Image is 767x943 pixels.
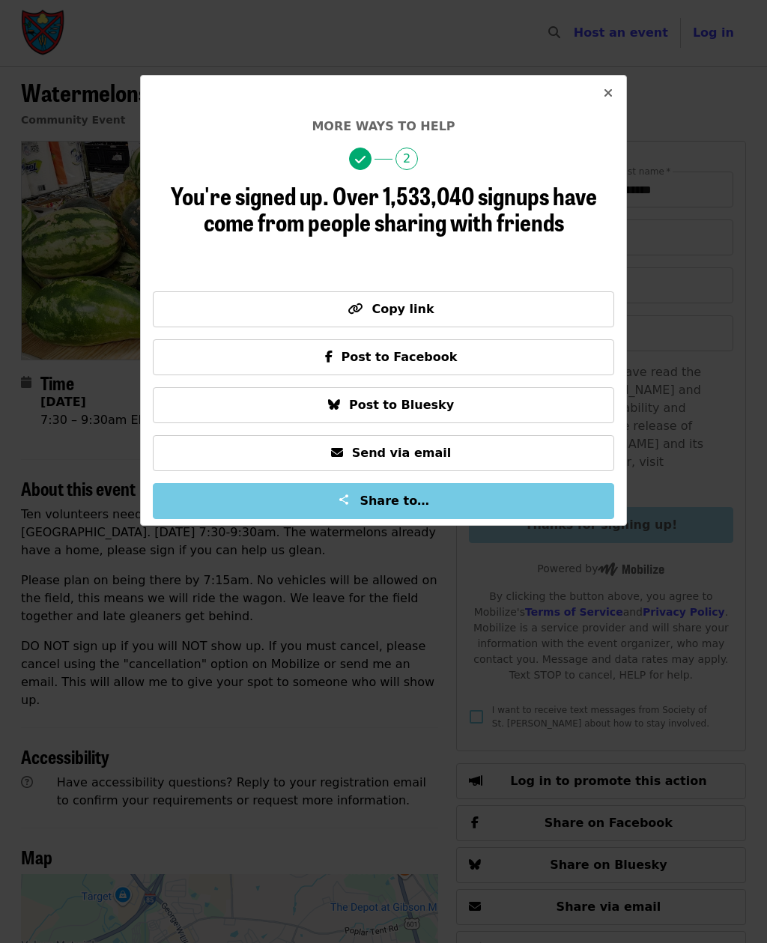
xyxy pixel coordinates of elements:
button: Copy link [153,291,614,327]
button: Post to Bluesky [153,387,614,423]
i: check icon [355,153,366,167]
span: Post to Bluesky [349,398,454,412]
i: times icon [604,86,613,100]
img: Share [338,494,350,506]
span: Copy link [372,302,434,316]
span: 2 [395,148,418,170]
span: Over 1,533,040 signups have come from people sharing with friends [204,178,597,239]
span: Post to Facebook [342,350,458,364]
i: facebook-f icon [325,350,333,364]
button: Share to… [153,483,614,519]
span: Share to… [360,494,429,508]
span: You're signed up. [171,178,329,213]
button: Post to Facebook [153,339,614,375]
button: Close [590,76,626,112]
span: More ways to help [312,119,455,133]
button: Send via email [153,435,614,471]
span: Send via email [352,446,451,460]
i: link icon [348,302,363,316]
i: envelope icon [331,446,343,460]
i: bluesky icon [328,398,340,412]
